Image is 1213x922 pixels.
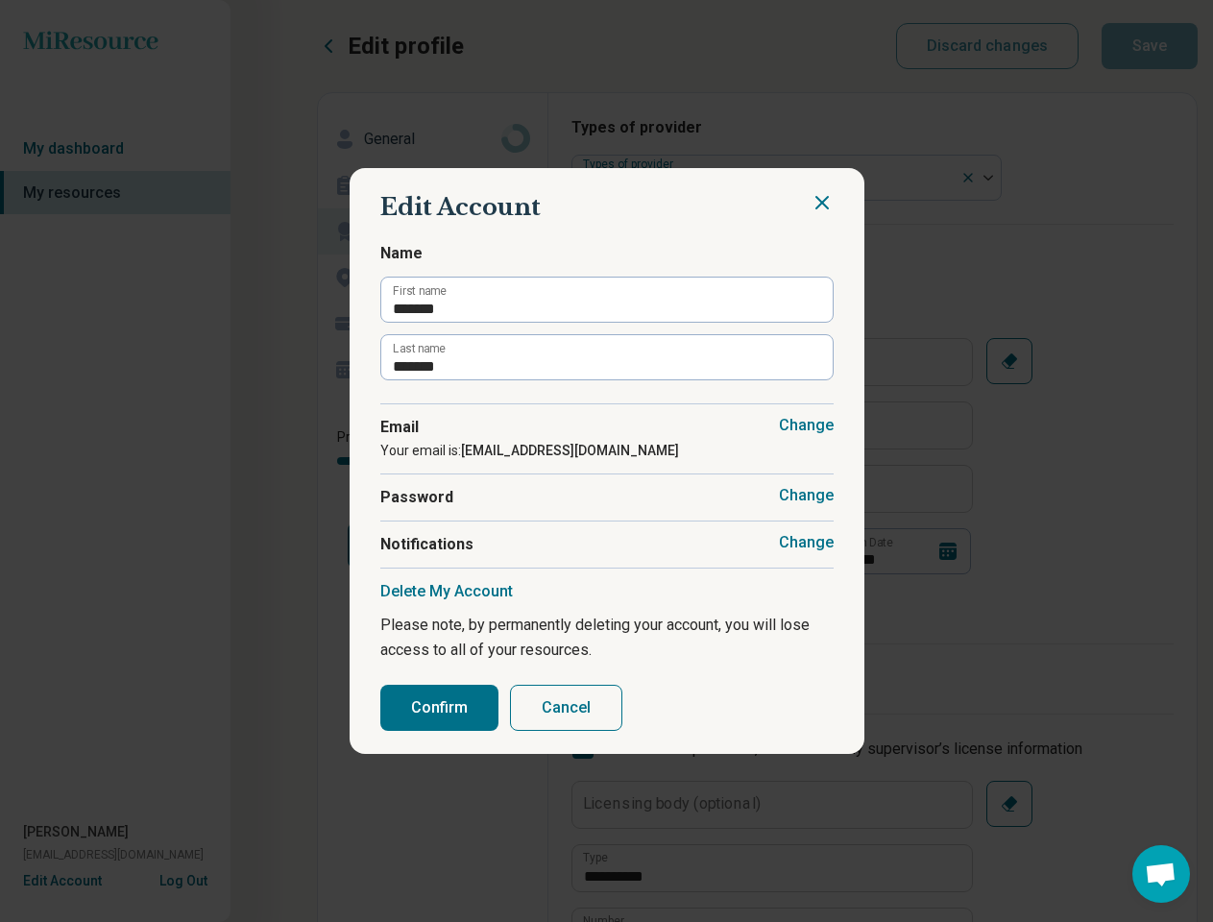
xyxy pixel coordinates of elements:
[779,533,834,552] button: Change
[380,486,834,509] span: Password
[779,416,834,435] button: Change
[380,533,834,556] span: Notifications
[779,486,834,505] button: Change
[380,416,834,439] span: Email
[380,613,834,662] p: Please note, by permanently deleting your account, you will lose access to all of your resources.
[380,242,834,265] span: Name
[380,443,679,458] span: Your email is:
[380,191,834,224] h2: Edit Account
[380,582,513,601] button: Delete My Account
[510,685,622,731] button: Cancel
[461,443,679,458] strong: [EMAIL_ADDRESS][DOMAIN_NAME]
[811,191,834,214] button: Close
[380,685,498,731] button: Confirm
